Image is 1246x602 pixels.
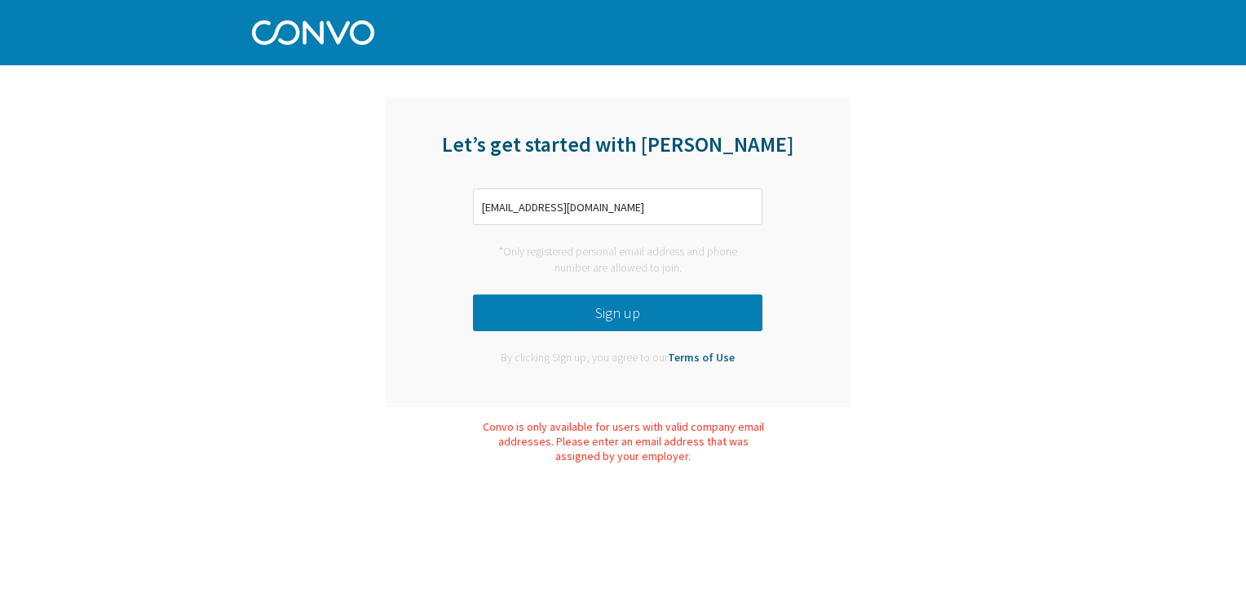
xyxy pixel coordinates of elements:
[488,350,747,366] div: By clicking Sign up, you agree to our
[480,419,766,463] div: Convo is only available for users with valid company email addresses. Please enter an email addre...
[252,16,374,45] img: Convo Logo
[386,131,851,178] div: Let’s get started with [PERSON_NAME]
[473,294,762,331] button: Sign up
[473,188,762,225] input: Enter phone number or email address
[668,350,735,365] a: Terms of Use
[473,244,762,276] div: *Only registered personal email address and phone number are allowed to join.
